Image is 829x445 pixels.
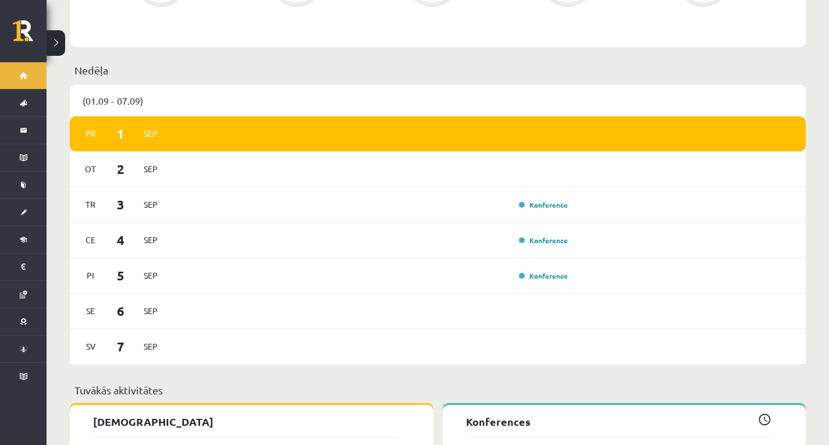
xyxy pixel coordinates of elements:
span: 2 [103,159,139,179]
span: 1 [103,124,139,143]
span: Sep [138,231,163,249]
span: Sep [138,160,163,178]
div: (01.09 - 07.09) [70,85,806,116]
p: Konferences [466,414,771,429]
p: [DEMOGRAPHIC_DATA] [93,414,399,429]
span: Sep [138,266,163,284]
p: Tuvākās aktivitātes [74,382,801,398]
span: 7 [103,337,139,356]
span: Sv [79,337,103,355]
span: Se [79,302,103,320]
p: Nedēļa [74,62,801,78]
span: 3 [103,195,139,214]
span: Sep [138,337,163,355]
a: Rīgas 1. Tālmācības vidusskola [13,20,47,49]
a: Konference [519,236,568,245]
span: 4 [103,230,139,250]
span: Pr [79,124,103,143]
span: Sep [138,124,163,143]
span: Ce [79,231,103,249]
span: Ot [79,160,103,178]
a: Konference [519,200,568,209]
span: 5 [103,266,139,285]
span: 6 [103,301,139,321]
span: Sep [138,302,163,320]
span: Tr [79,195,103,213]
a: Konference [519,271,568,280]
span: Pi [79,266,103,284]
span: Sep [138,195,163,213]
